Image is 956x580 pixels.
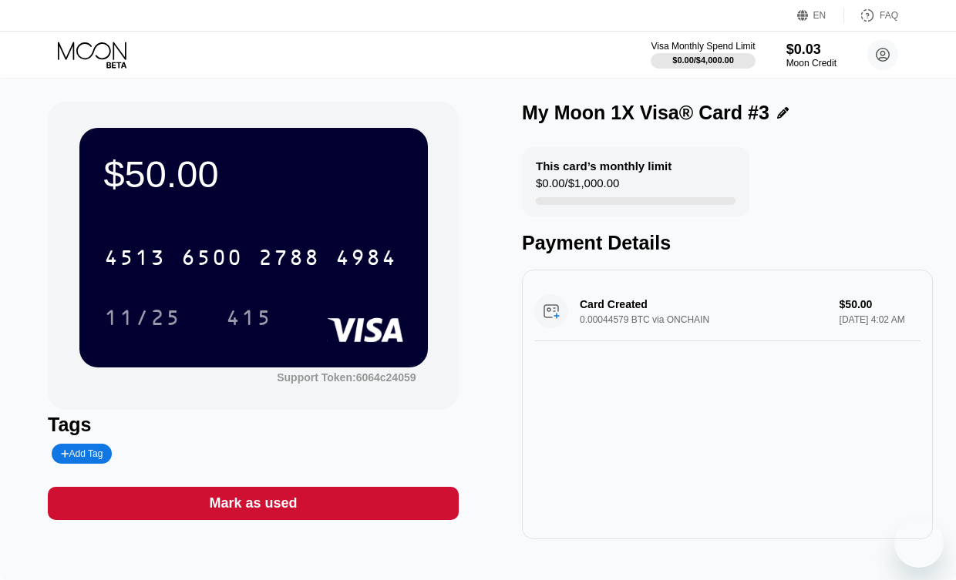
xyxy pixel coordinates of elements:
[104,153,403,196] div: $50.00
[52,444,112,464] div: Add Tag
[651,41,755,52] div: Visa Monthly Spend Limit
[335,247,397,272] div: 4984
[894,518,944,568] iframe: Button to launch messaging window
[786,42,836,58] div: $0.03
[226,307,272,332] div: 415
[48,414,459,436] div: Tags
[104,307,181,332] div: 11/25
[277,371,416,384] div: Support Token: 6064c24059
[522,102,769,124] div: My Moon 1X Visa® Card #3
[277,371,416,384] div: Support Token:6064c24059
[522,232,933,254] div: Payment Details
[536,176,619,197] div: $0.00 / $1,000.00
[93,298,193,337] div: 11/25
[797,8,844,23] div: EN
[813,10,826,21] div: EN
[672,55,734,65] div: $0.00 / $4,000.00
[786,58,836,69] div: Moon Credit
[258,247,320,272] div: 2788
[651,41,755,69] div: Visa Monthly Spend Limit$0.00/$4,000.00
[844,8,898,23] div: FAQ
[214,298,284,337] div: 415
[48,487,459,520] div: Mark as used
[536,159,672,173] div: This card’s monthly limit
[61,448,103,459] div: Add Tag
[181,247,243,272] div: 6500
[95,238,406,277] div: 4513650027884984
[786,42,836,69] div: $0.03Moon Credit
[209,495,297,512] div: Mark as used
[880,10,898,21] div: FAQ
[104,247,166,272] div: 4513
